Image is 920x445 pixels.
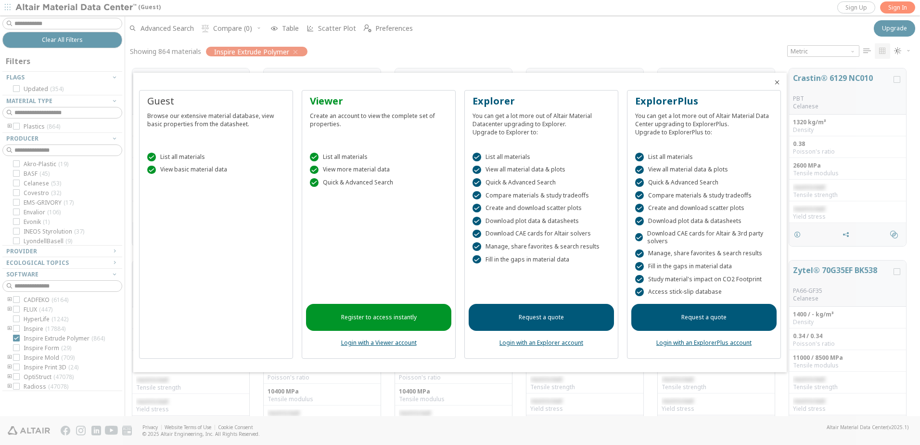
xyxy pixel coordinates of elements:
[147,153,156,161] div: 
[310,166,447,174] div: View more material data
[473,153,481,161] div: 
[147,108,285,128] div: Browse our extensive material database, view basic properties from the datasheet.
[473,255,481,264] div: 
[656,339,752,347] a: Login with an ExplorerPlus account
[635,262,644,271] div: 
[635,204,644,212] div: 
[473,204,481,212] div: 
[473,166,610,174] div: View all material data & plots
[469,304,614,331] a: Request a quote
[635,249,644,258] div: 
[635,275,773,284] div: Study material's impact on CO2 Footprint
[310,94,447,108] div: Viewer
[310,178,319,187] div: 
[473,242,481,251] div: 
[473,94,610,108] div: Explorer
[310,108,447,128] div: Create an account to view the complete set of properties.
[473,217,610,225] div: Download plot data & datasheets
[473,230,610,238] div: Download CAE cards for Altair solvers
[635,233,643,242] div: 
[635,262,773,271] div: Fill in the gaps in material data
[473,217,481,225] div: 
[635,275,644,284] div: 
[635,288,644,296] div: 
[635,94,773,108] div: ExplorerPlus
[310,153,319,161] div: 
[635,191,644,200] div: 
[635,108,773,136] div: You can get a lot more out of Altair Material Data Center upgrading to ExplorerPlus. Upgrade to E...
[635,204,773,212] div: Create and download scatter plots
[635,288,773,296] div: Access stick-slip database
[473,191,481,200] div: 
[773,79,781,86] button: Close
[635,217,644,225] div: 
[473,153,610,161] div: List all materials
[147,153,285,161] div: List all materials
[147,166,285,174] div: View basic material data
[147,166,156,174] div: 
[473,204,610,212] div: Create and download scatter plots
[635,166,644,174] div: 
[631,304,777,331] a: Request a quote
[310,178,447,187] div: Quick & Advanced Search
[310,153,447,161] div: List all materials
[473,178,481,187] div: 
[473,108,610,136] div: You can get a lot more out of Altair Material Datacenter upgrading to Explorer. Upgrade to Explor...
[635,153,773,161] div: List all materials
[635,230,773,245] div: Download CAE cards for Altair & 3rd party solvers
[635,178,644,187] div: 
[635,178,773,187] div: Quick & Advanced Search
[635,217,773,225] div: Download plot data & datasheets
[473,242,610,251] div: Manage, share favorites & search results
[341,339,417,347] a: Login with a Viewer account
[306,304,451,331] a: Register to access instantly
[635,153,644,161] div: 
[473,191,610,200] div: Compare materials & study tradeoffs
[310,166,319,174] div: 
[635,249,773,258] div: Manage, share favorites & search results
[635,166,773,174] div: View all material data & plots
[499,339,583,347] a: Login with an Explorer account
[473,230,481,238] div: 
[473,178,610,187] div: Quick & Advanced Search
[473,166,481,174] div: 
[147,94,285,108] div: Guest
[635,191,773,200] div: Compare materials & study tradeoffs
[473,255,610,264] div: Fill in the gaps in material data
